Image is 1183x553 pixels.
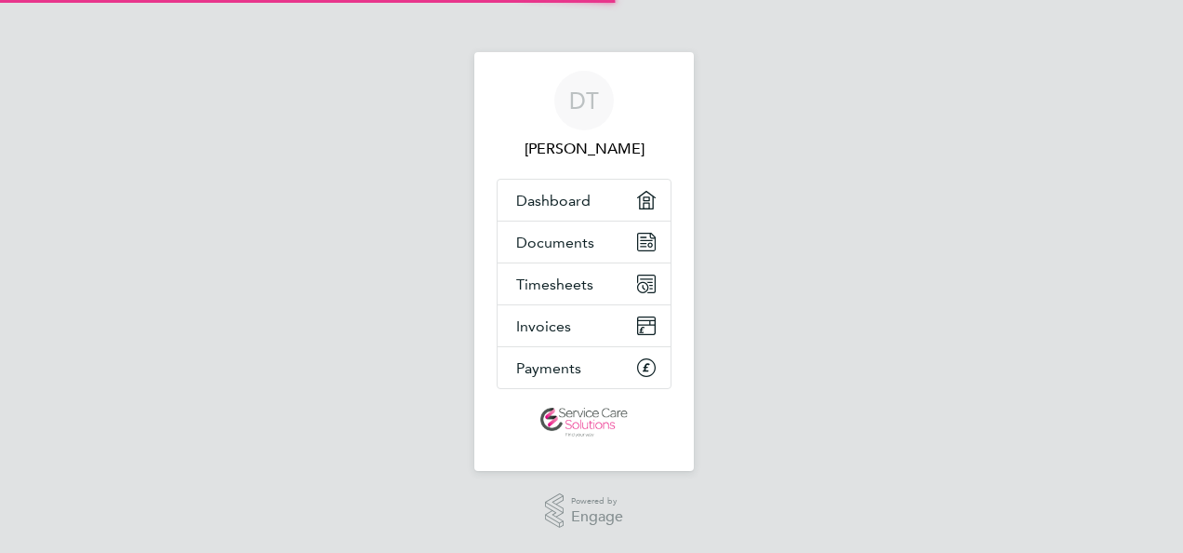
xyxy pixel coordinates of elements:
[540,408,628,438] img: servicecare-logo-retina.png
[516,359,581,377] span: Payments
[497,138,671,160] span: Donna Thompson
[516,192,591,209] span: Dashboard
[516,276,593,293] span: Timesheets
[498,305,671,346] a: Invoices
[516,317,571,335] span: Invoices
[569,88,599,113] span: DT
[498,347,671,388] a: Payments
[497,71,671,160] a: DT[PERSON_NAME]
[571,509,623,525] span: Engage
[498,222,671,263] a: Documents
[497,408,671,438] a: Go to home page
[498,180,671,221] a: Dashboard
[571,493,623,509] span: Powered by
[474,52,694,471] nav: Main navigation
[516,234,594,251] span: Documents
[498,263,671,304] a: Timesheets
[545,493,624,529] a: Powered byEngage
